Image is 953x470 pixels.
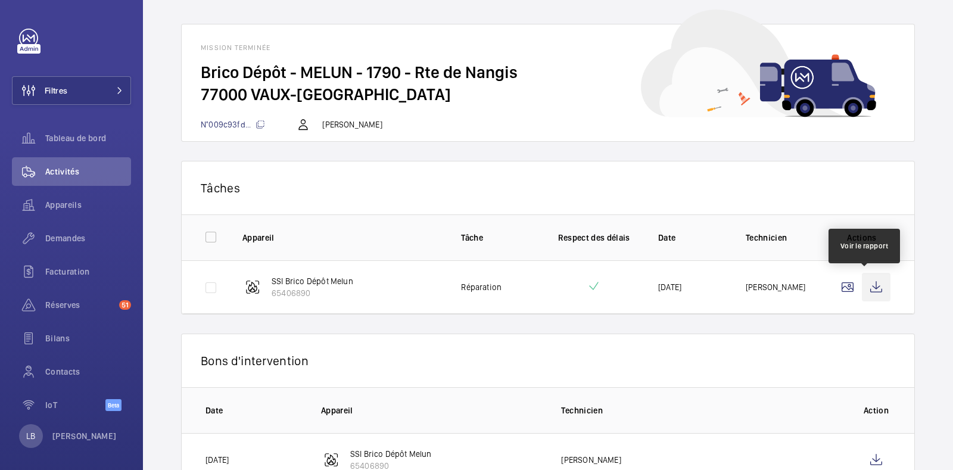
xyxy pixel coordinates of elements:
p: Tâche [461,232,530,244]
h2: 77000 VAUX-[GEOGRAPHIC_DATA] [201,83,895,105]
span: Tableau de bord [45,132,131,144]
span: Beta [105,399,122,411]
img: fire_alarm.svg [324,453,338,467]
span: Activités [45,166,131,178]
p: LB [26,430,35,442]
p: Date [205,404,302,416]
p: Appareil [321,404,543,416]
p: [PERSON_NAME] [561,454,621,466]
p: [PERSON_NAME] [746,281,805,293]
span: 51 [119,300,131,310]
p: Tâches [201,180,895,195]
span: Facturation [45,266,131,278]
span: IoT [45,399,105,411]
p: Réparation [461,281,502,293]
img: fire_alarm.svg [245,280,260,294]
span: Contacts [45,366,131,378]
span: Appareils [45,199,131,211]
h1: Mission terminée [201,43,895,52]
h2: Brico Dépôt - MELUN - 1790 - Rte de Nangis [201,61,895,83]
div: Voir le rapport [840,241,889,251]
p: Technicien [746,232,814,244]
p: SSI Brico Dépôt Melun [350,448,432,460]
span: Demandes [45,232,131,244]
span: Bilans [45,332,131,344]
img: car delivery [641,10,876,117]
span: Réserves [45,299,114,311]
p: Date [658,232,727,244]
p: [PERSON_NAME] [52,430,117,442]
p: [DATE] [205,454,229,466]
span: Filtres [45,85,67,97]
p: [PERSON_NAME] [322,119,382,130]
span: N°009c93fd... [201,120,265,129]
p: Action [862,404,890,416]
p: Technicien [561,404,843,416]
p: [DATE] [658,281,681,293]
p: Appareil [242,232,442,244]
p: SSI Brico Dépôt Melun [272,275,353,287]
p: Respect des délais [549,232,639,244]
p: 65406890 [272,287,353,299]
p: Bons d'intervention [201,353,895,368]
button: Filtres [12,76,131,105]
